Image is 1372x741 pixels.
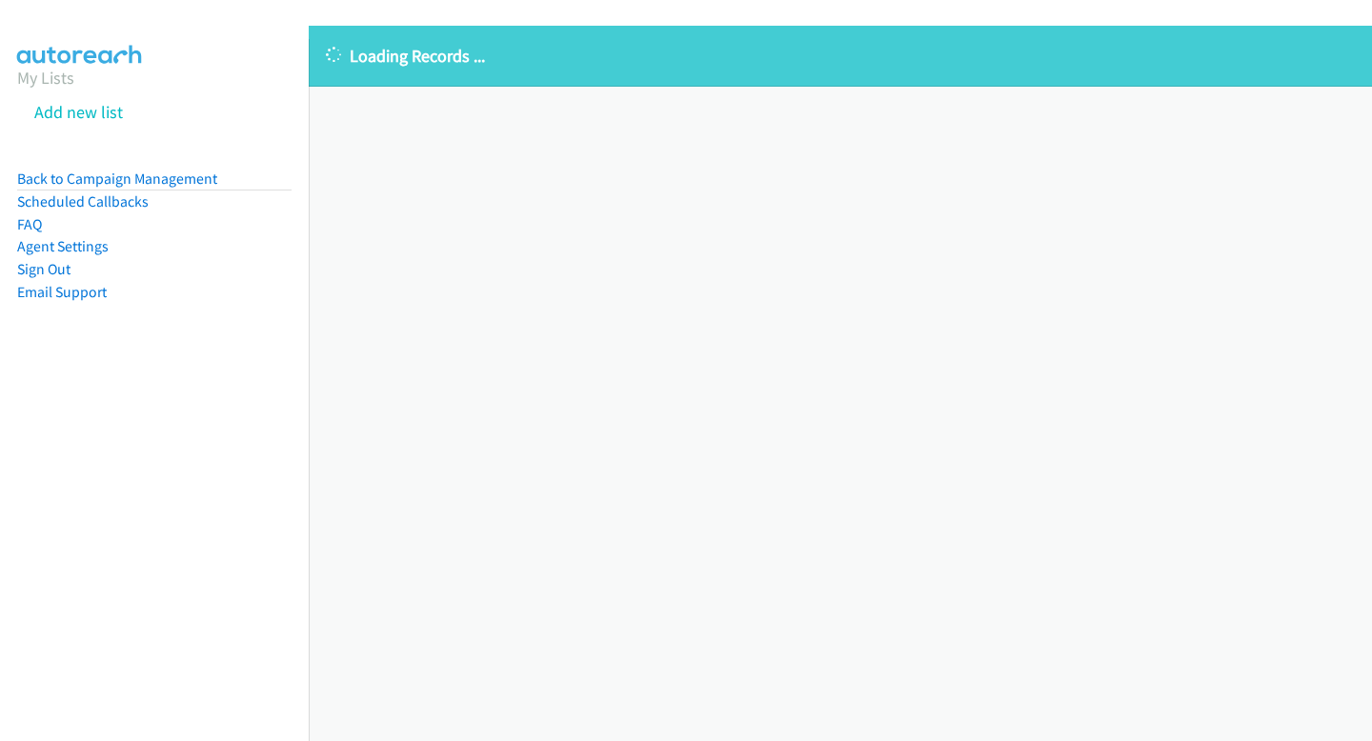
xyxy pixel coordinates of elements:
[17,170,217,188] a: Back to Campaign Management
[17,237,109,255] a: Agent Settings
[17,67,74,89] a: My Lists
[17,192,149,210] a: Scheduled Callbacks
[17,215,42,233] a: FAQ
[326,43,1355,69] p: Loading Records ...
[17,260,71,278] a: Sign Out
[34,101,123,123] a: Add new list
[17,283,107,301] a: Email Support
